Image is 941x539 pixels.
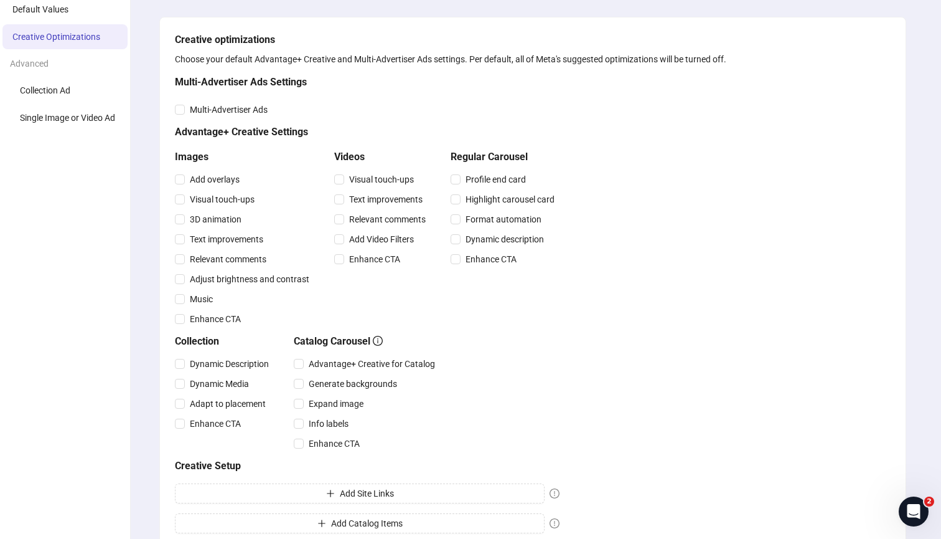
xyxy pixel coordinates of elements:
[461,173,531,186] span: Profile end card
[12,4,68,14] span: Default Values
[185,212,246,226] span: 3D animation
[924,497,934,507] span: 2
[344,232,419,246] span: Add Video Filters
[344,173,419,186] span: Visual touch-ups
[326,489,335,498] span: plus
[12,32,100,42] span: Creative Optimizations
[185,292,218,306] span: Music
[461,193,559,206] span: Highlight carousel card
[304,377,402,391] span: Generate backgrounds
[461,232,549,246] span: Dynamic description
[334,150,431,165] h5: Videos
[185,252,271,266] span: Relevant comments
[317,519,326,528] span: plus
[899,497,929,527] iframe: Intercom live chat
[550,489,559,498] span: exclamation-circle
[373,336,383,346] span: info-circle
[185,173,245,186] span: Add overlays
[461,252,522,266] span: Enhance CTA
[344,193,428,206] span: Text improvements
[304,397,368,411] span: Expand image
[185,272,314,286] span: Adjust brightness and contrast
[20,113,115,123] span: Single Image or Video Ad
[331,518,403,528] span: Add Catalog Items
[175,484,545,503] button: Add Site Links
[175,75,559,90] h5: Multi-Advertiser Ads Settings
[175,52,891,66] div: Choose your default Advantage+ Creative and Multi-Advertiser Ads settings. Per default, all of Me...
[340,489,394,498] span: Add Site Links
[185,312,246,326] span: Enhance CTA
[304,417,353,431] span: Info labels
[304,437,365,451] span: Enhance CTA
[294,334,440,349] h5: Catalog Carousel
[451,150,559,165] h5: Regular Carousel
[185,103,273,117] span: Multi-Advertiser Ads
[185,357,274,371] span: Dynamic Description
[185,232,268,246] span: Text improvements
[461,212,546,226] span: Format automation
[344,252,405,266] span: Enhance CTA
[550,518,559,528] span: exclamation-circle
[175,459,559,474] h5: Creative Setup
[185,377,254,391] span: Dynamic Media
[185,397,271,411] span: Adapt to placement
[20,85,70,95] span: Collection Ad
[304,357,440,371] span: Advantage+ Creative for Catalog
[185,417,246,431] span: Enhance CTA
[175,125,559,140] h5: Advantage+ Creative Settings
[344,212,431,226] span: Relevant comments
[175,32,891,47] h5: Creative optimizations
[175,513,545,533] button: Add Catalog Items
[175,334,274,349] h5: Collection
[175,150,314,165] h5: Images
[185,193,260,206] span: Visual touch-ups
